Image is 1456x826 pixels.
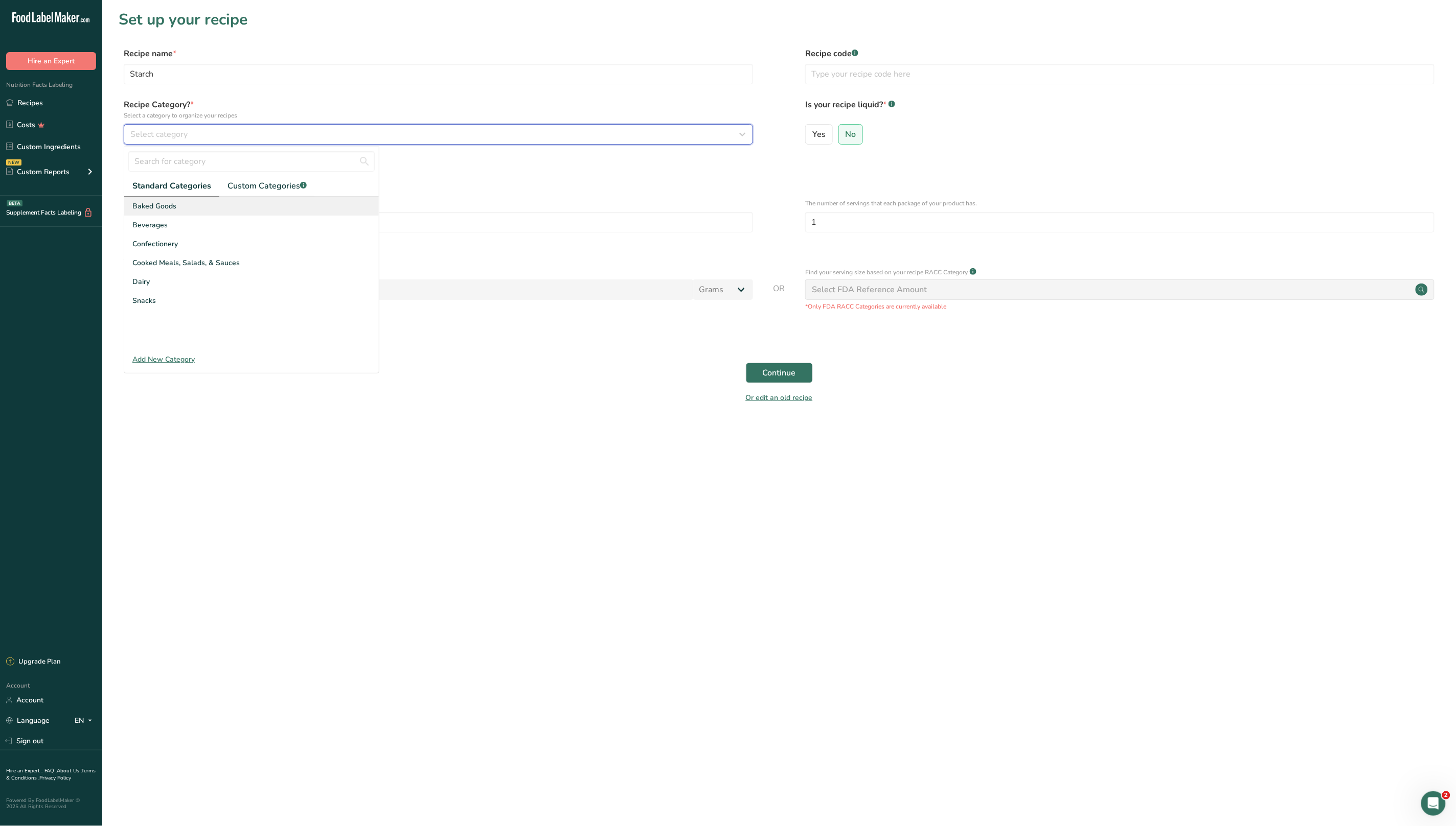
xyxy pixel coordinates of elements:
[124,124,753,145] button: Select category
[75,715,96,727] div: EN
[132,239,178,249] span: Confectionery
[805,48,1435,60] label: Recipe code
[57,767,81,774] a: About Us .
[812,284,927,296] div: Select FDA Reference Amount
[6,767,42,774] a: Hire an Expert .
[812,129,826,139] span: Yes
[6,657,60,667] div: Upgrade Plan
[746,393,813,403] a: Or edit an old recipe
[124,171,753,180] div: Specify the number of servings the recipe makes OR Fix a specific serving weight
[773,282,785,311] span: OR
[119,8,1440,31] h1: Set up your recipe
[124,279,693,300] input: Type your serving size here
[124,266,753,275] p: Add recipe serving size.
[124,48,753,60] label: Recipe name
[132,201,176,211] span: Baked Goods
[124,99,753,120] label: Recipe Category?
[124,64,753,84] input: Type your recipe name here
[805,64,1435,84] input: Type your recipe code here
[128,151,375,172] input: Search for category
[132,276,150,287] span: Dairy
[132,220,168,230] span: Beverages
[6,52,96,70] button: Hire an Expert
[6,767,96,782] a: Terms & Conditions .
[805,99,1435,120] label: Is your recipe liquid?
[132,295,156,306] span: Snacks
[6,159,21,166] div: NEW
[805,199,1435,208] p: The number of servings that each package of your product has.
[6,167,70,177] div: Custom Reports
[124,159,753,171] div: Define serving size details
[132,257,240,268] span: Cooked Meals, Salads, & Sauces
[132,180,211,192] span: Standard Categories
[124,199,753,208] p: How many units of sealable items (i.e. bottle or packet) Does this recipe make.
[1421,791,1446,816] iframe: Intercom live chat
[846,129,856,139] span: No
[227,180,307,192] span: Custom Categories
[39,774,71,782] a: Privacy Policy
[805,268,968,277] p: Find your serving size based on your recipe RACC Category
[6,712,50,729] a: Language
[805,302,1435,311] p: *Only FDA RACC Categories are currently available
[1442,791,1450,799] span: 2
[124,111,753,120] p: Select a category to organize your recipes
[124,354,379,365] div: Add New Category
[6,797,96,810] div: Powered By FoodLabelMaker © 2025 All Rights Reserved
[746,363,813,383] button: Continue
[130,128,188,140] span: Select category
[7,200,22,206] div: BETA
[763,367,796,379] span: Continue
[44,767,57,774] a: FAQ .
